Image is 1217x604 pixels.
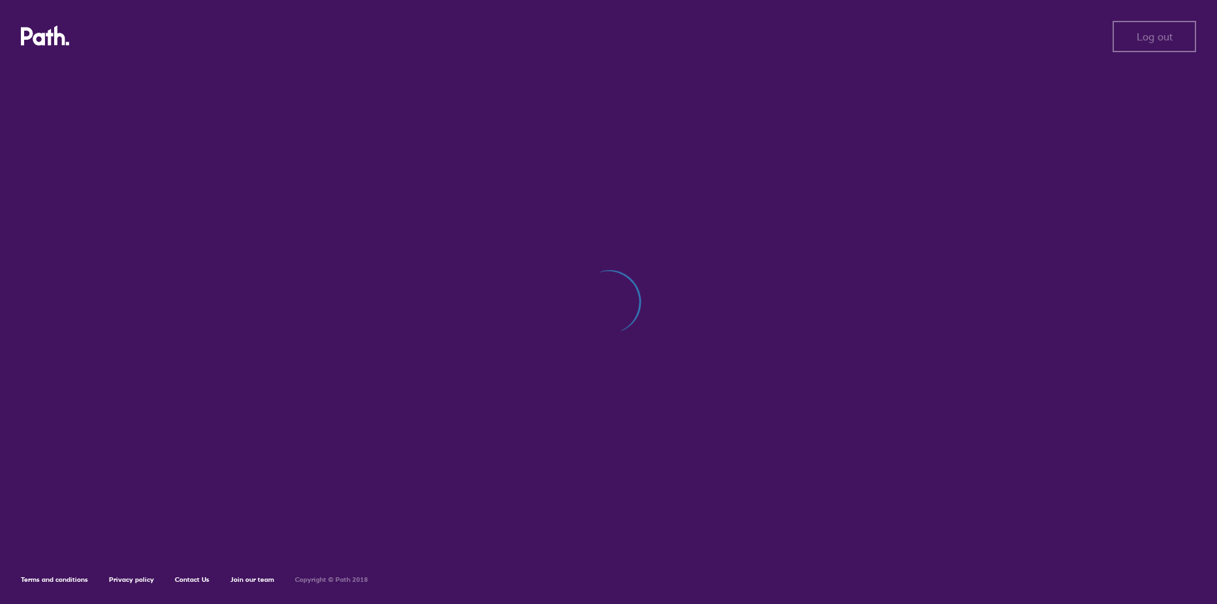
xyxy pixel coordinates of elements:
[21,575,88,584] a: Terms and conditions
[1137,31,1173,42] span: Log out
[109,575,154,584] a: Privacy policy
[230,575,274,584] a: Join our team
[1113,21,1196,52] button: Log out
[295,576,368,584] h6: Copyright © Path 2018
[175,575,209,584] a: Contact Us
